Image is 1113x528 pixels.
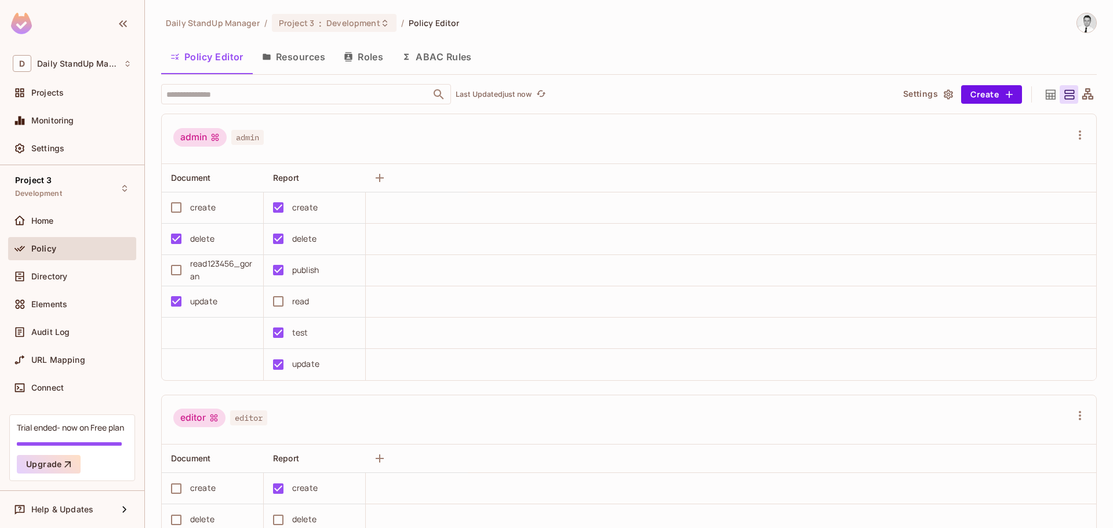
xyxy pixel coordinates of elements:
[11,13,32,34] img: SReyMgAAAABJRU5ErkJggg==
[456,90,532,99] p: Last Updated just now
[171,453,210,463] span: Document
[173,409,225,427] div: editor
[292,358,319,370] div: update
[17,422,124,433] div: Trial ended- now on Free plan
[1077,13,1096,32] img: Goran Jovanovic
[273,173,299,183] span: Report
[31,355,85,365] span: URL Mapping
[190,513,214,526] div: delete
[161,42,253,71] button: Policy Editor
[31,116,74,125] span: Monitoring
[31,144,64,153] span: Settings
[31,216,54,225] span: Home
[31,272,67,281] span: Directory
[279,17,314,28] span: Project 3
[532,88,548,101] span: Click to refresh data
[31,300,67,309] span: Elements
[431,86,447,103] button: Open
[231,130,264,145] span: admin
[37,59,118,68] span: Workspace: Daily StandUp Manager
[171,173,210,183] span: Document
[292,513,317,526] div: delete
[318,19,322,28] span: :
[899,85,956,104] button: Settings
[31,327,70,337] span: Audit Log
[190,201,216,214] div: create
[292,201,318,214] div: create
[334,42,392,71] button: Roles
[31,88,64,97] span: Projects
[401,17,404,28] li: /
[166,17,260,28] span: the active workspace
[326,17,380,28] span: Development
[190,482,216,494] div: create
[190,232,214,245] div: delete
[961,85,1022,104] button: Create
[534,88,548,101] button: refresh
[409,17,460,28] span: Policy Editor
[13,55,31,72] span: D
[273,453,299,463] span: Report
[253,42,334,71] button: Resources
[292,326,308,339] div: test
[190,295,217,308] div: update
[190,257,254,283] div: read123456_goran
[292,295,310,308] div: read
[173,128,227,147] div: admin
[292,482,318,494] div: create
[536,89,546,100] span: refresh
[31,505,93,514] span: Help & Updates
[392,42,481,71] button: ABAC Rules
[15,189,62,198] span: Development
[264,17,267,28] li: /
[292,232,317,245] div: delete
[31,383,64,392] span: Connect
[17,455,81,474] button: Upgrade
[230,410,267,425] span: editor
[31,244,56,253] span: Policy
[292,264,319,276] div: publish
[15,176,52,185] span: Project 3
